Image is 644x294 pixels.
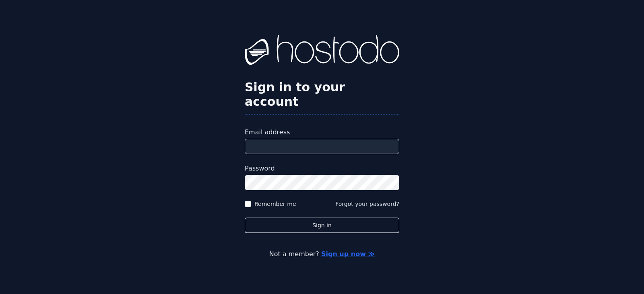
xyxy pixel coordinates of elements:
label: Remember me [254,200,296,208]
label: Email address [245,127,399,137]
h2: Sign in to your account [245,80,399,109]
button: Sign in [245,218,399,233]
img: Hostodo [245,35,399,67]
a: Sign up now ≫ [321,250,375,258]
p: Not a member? [39,249,605,259]
label: Password [245,164,399,173]
button: Forgot your password? [335,200,399,208]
